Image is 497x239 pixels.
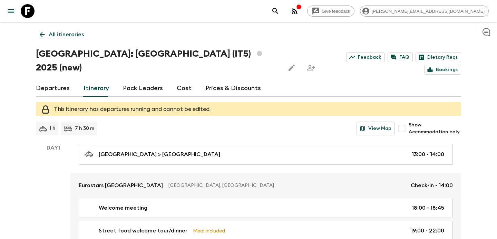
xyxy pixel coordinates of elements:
[36,144,70,152] p: Day 1
[346,52,385,62] a: Feedback
[79,198,453,218] a: Welcome meeting18:00 - 18:45
[388,52,413,62] a: FAQ
[424,65,461,75] a: Bookings
[79,144,453,165] a: [GEOGRAPHIC_DATA] > [GEOGRAPHIC_DATA]13:00 - 14:00
[36,80,70,97] a: Departures
[357,122,395,135] button: View Map
[368,9,488,14] span: [PERSON_NAME][EMAIL_ADDRESS][DOMAIN_NAME]
[168,182,405,189] p: [GEOGRAPHIC_DATA], [GEOGRAPHIC_DATA]
[205,80,261,97] a: Prices & Discounts
[49,30,84,39] p: All itineraries
[412,204,444,212] p: 18:00 - 18:45
[79,181,163,190] p: Eurostars [GEOGRAPHIC_DATA]
[75,125,94,132] p: 7 h 30 m
[304,61,318,75] span: Share this itinerary
[285,61,299,75] button: Edit this itinerary
[269,4,282,18] button: search adventures
[193,227,225,235] p: Meal Included
[123,80,163,97] a: Pack Leaders
[4,4,18,18] button: menu
[84,80,109,97] a: Itinerary
[70,173,461,198] a: Eurostars [GEOGRAPHIC_DATA][GEOGRAPHIC_DATA], [GEOGRAPHIC_DATA]Check-in - 14:00
[416,52,461,62] a: Dietary Reqs
[318,9,354,14] span: Give feedback
[36,28,88,41] a: All itineraries
[307,6,354,17] a: Give feedback
[412,150,444,159] p: 13:00 - 14:00
[36,47,279,75] h1: [GEOGRAPHIC_DATA]: [GEOGRAPHIC_DATA] (IT5) 2025 (new)
[50,125,56,132] p: 1 h
[99,150,220,159] p: [GEOGRAPHIC_DATA] > [GEOGRAPHIC_DATA]
[99,227,187,235] p: Street food welcome tour/dinner
[409,122,461,135] span: Show Accommodation only
[177,80,192,97] a: Cost
[411,181,453,190] p: Check-in - 14:00
[360,6,489,17] div: [PERSON_NAME][EMAIL_ADDRESS][DOMAIN_NAME]
[411,227,444,235] p: 19:00 - 22:00
[99,204,147,212] p: Welcome meeting
[54,106,211,112] span: This itinerary has departures running and cannot be edited.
